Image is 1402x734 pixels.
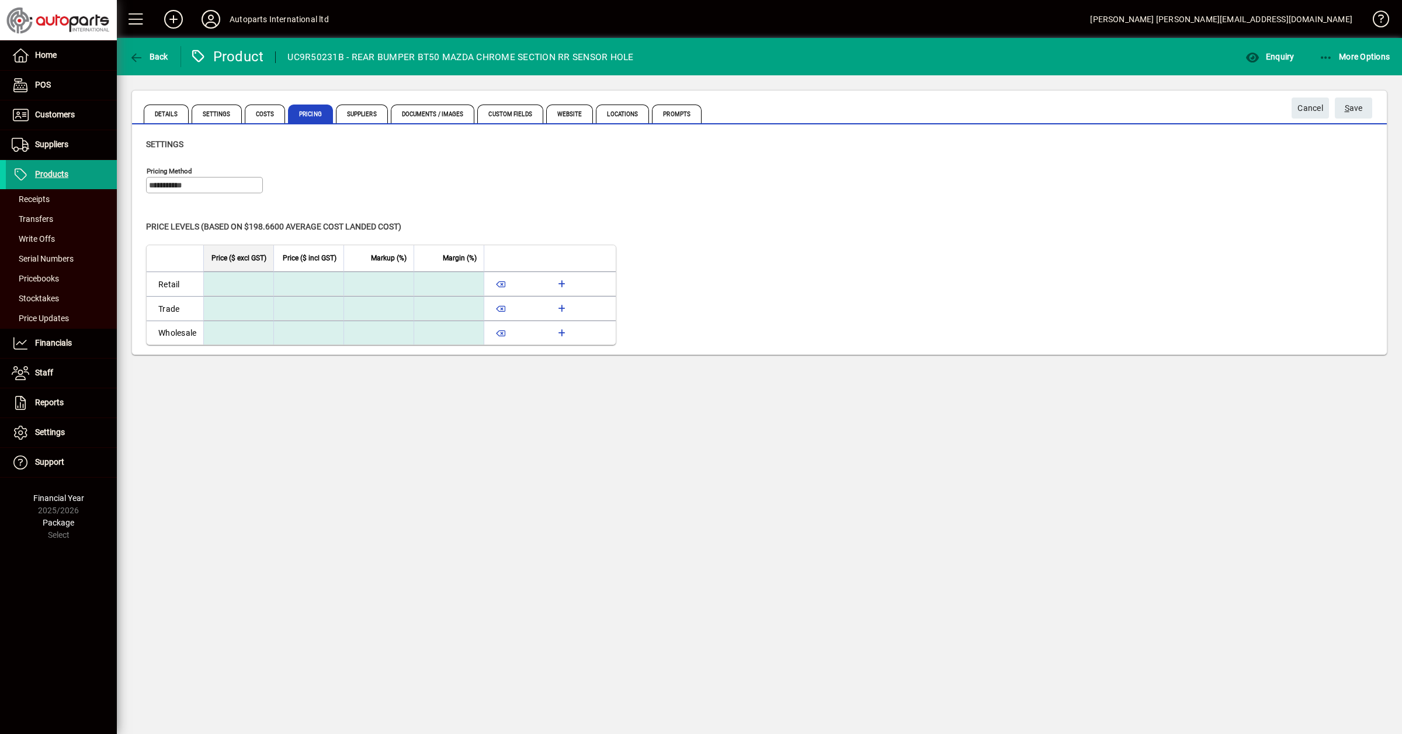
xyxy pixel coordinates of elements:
span: Stocktakes [12,294,59,303]
span: Documents / Images [391,105,475,123]
span: Package [43,518,74,527]
a: Support [6,448,117,477]
span: Costs [245,105,286,123]
span: Suppliers [35,140,68,149]
a: Home [6,41,117,70]
span: Custom Fields [477,105,543,123]
span: Pricebooks [12,274,59,283]
a: Write Offs [6,229,117,249]
button: Cancel [1292,98,1329,119]
a: Serial Numbers [6,249,117,269]
span: Settings [192,105,242,123]
span: S [1345,103,1349,113]
span: Staff [35,368,53,377]
a: Stocktakes [6,288,117,308]
span: Settings [146,140,183,149]
button: More Options [1316,46,1393,67]
mat-label: Pricing method [147,167,192,175]
a: Settings [6,418,117,447]
span: Customers [35,110,75,119]
span: Products [35,169,68,179]
span: Enquiry [1245,52,1294,61]
a: Knowledge Base [1364,2,1387,40]
button: Profile [192,9,230,30]
span: Settings [35,427,65,437]
button: Back [126,46,171,67]
span: More Options [1319,52,1390,61]
button: Enquiry [1243,46,1297,67]
span: Transfers [12,214,53,224]
button: Save [1335,98,1372,119]
span: Financial Year [33,493,84,503]
span: Markup (%) [371,252,407,265]
span: Price ($ incl GST) [283,252,336,265]
span: Price levels (based on $198.6600 Average cost landed cost) [146,222,401,231]
span: Support [35,457,64,467]
span: Price Updates [12,314,69,323]
app-page-header-button: Back [117,46,181,67]
a: Suppliers [6,130,117,159]
a: Reports [6,388,117,418]
div: [PERSON_NAME] [PERSON_NAME][EMAIL_ADDRESS][DOMAIN_NAME] [1090,10,1352,29]
a: Financials [6,329,117,358]
td: Wholesale [147,321,203,345]
span: Pricing [288,105,333,123]
span: Serial Numbers [12,254,74,263]
span: Website [546,105,594,123]
td: Retail [147,272,203,296]
button: Add [155,9,192,30]
span: Home [35,50,57,60]
span: Suppliers [336,105,388,123]
span: Financials [35,338,72,347]
span: Margin (%) [443,252,477,265]
div: UC9R50231B - REAR BUMPER BT50 MAZDA CHROME SECTION RR SENSOR HOLE [287,48,633,67]
a: Receipts [6,189,117,209]
span: Receipts [12,194,50,204]
span: Prompts [652,105,702,123]
a: Transfers [6,209,117,229]
span: POS [35,80,51,89]
a: Pricebooks [6,269,117,288]
span: Price ($ excl GST) [211,252,266,265]
a: Price Updates [6,308,117,328]
a: Customers [6,100,117,130]
a: POS [6,71,117,100]
span: ave [1345,99,1363,118]
span: Details [144,105,189,123]
a: Staff [6,359,117,388]
div: Product [190,47,264,66]
span: Reports [35,398,64,407]
span: Locations [596,105,649,123]
span: Back [129,52,168,61]
div: Autoparts International ltd [230,10,329,29]
span: Cancel [1297,99,1323,118]
td: Trade [147,296,203,321]
span: Write Offs [12,234,55,243]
